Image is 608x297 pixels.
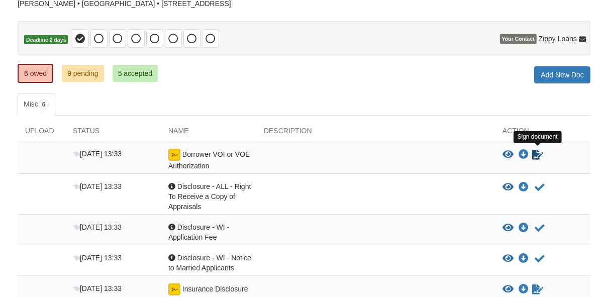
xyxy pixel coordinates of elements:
a: Sign Form [531,149,544,161]
a: Download Disclosure - WI - Application Fee [519,224,529,232]
span: [DATE] 13:33 [73,254,122,262]
span: Deadline 2 days [24,35,68,45]
span: Borrower VOI or VOE Authorization [168,150,250,170]
a: 6 owed [18,64,53,83]
button: View Disclosure - WI - Notice to Married Applicants [502,254,514,264]
a: 5 accepted [113,65,158,82]
a: 9 pending [62,65,104,82]
button: View Borrower VOI or VOE Authorization [502,150,514,160]
a: Download Disclosure - ALL - Right To Receive a Copy of Appraisals [519,183,529,191]
span: Disclosure - WI - Notice to Married Applicants [168,254,251,272]
span: Your Contact [500,34,537,44]
span: [DATE] 13:33 [73,150,122,158]
button: View Disclosure - WI - Application Fee [502,223,514,233]
a: Download Borrower VOI or VOE Authorization [519,151,529,159]
a: Download Insurance Disclosure and Questionnaire [519,285,529,293]
span: [DATE] 13:33 [73,284,122,292]
button: View Insurance Disclosure and Questionnaire [502,284,514,294]
button: Acknowledge receipt of document [534,222,546,234]
div: Name [161,126,256,141]
button: Acknowledge receipt of document [534,253,546,265]
img: Ready for you to esign [168,283,180,295]
a: Sign Form [531,283,544,295]
span: Disclosure - ALL - Right To Receive a Copy of Appraisals [168,182,251,211]
div: Action [495,126,590,141]
span: Zippy Loans [539,34,577,44]
span: 6 [38,100,50,110]
button: Acknowledge receipt of document [534,181,546,193]
a: Download Disclosure - WI - Notice to Married Applicants [519,255,529,263]
button: View Disclosure - ALL - Right To Receive a Copy of Appraisals [502,182,514,192]
img: Ready for you to esign [168,149,180,161]
div: Sign document [514,131,562,143]
a: Add New Doc [534,66,590,83]
span: [DATE] 13:33 [73,182,122,190]
a: Misc [18,93,55,116]
div: Status [65,126,161,141]
div: Upload [18,126,65,141]
div: Description [256,126,495,141]
span: [DATE] 13:33 [73,223,122,231]
span: Disclosure - WI - Application Fee [168,223,229,241]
